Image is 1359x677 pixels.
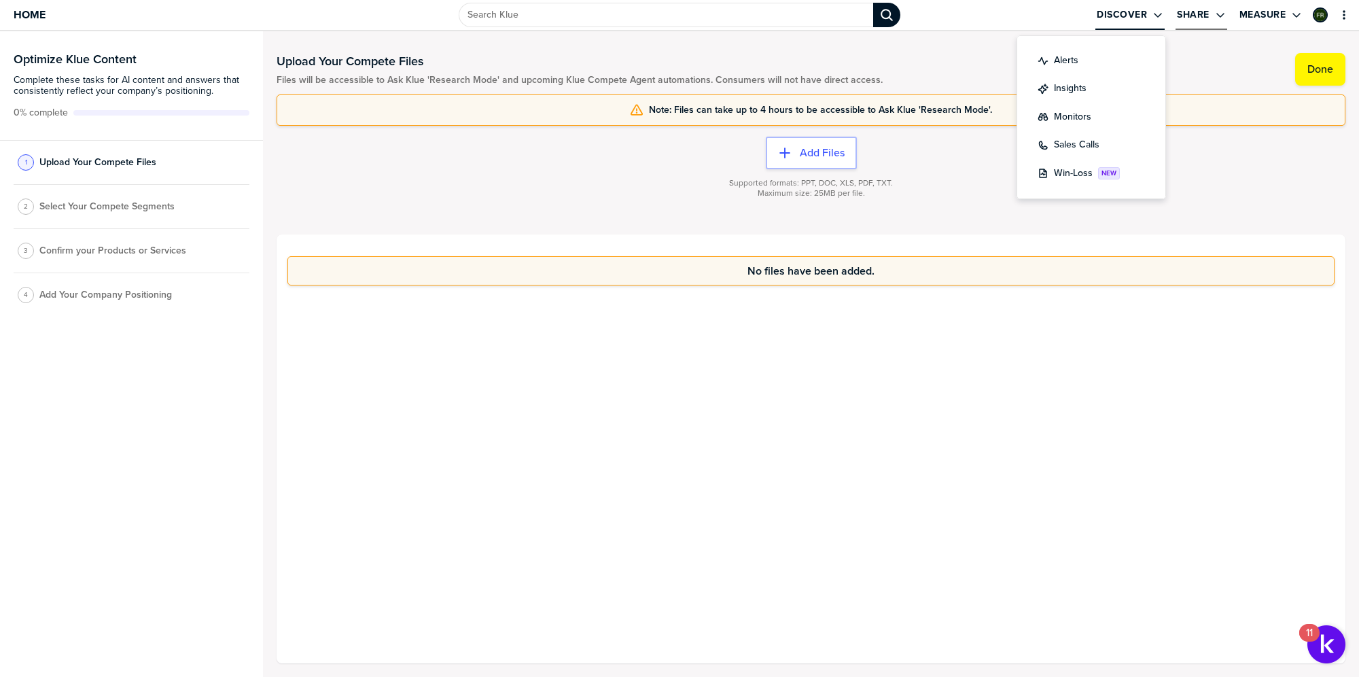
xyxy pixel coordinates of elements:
span: Upload Your Compete Files [39,157,156,168]
span: Supported formats: PPT, DOC, XLS, PDF, TXT. [729,178,893,188]
h1: Upload Your Compete Files [277,53,883,69]
span: Files will be accessible to Ask Klue 'Research Mode' and upcoming Klue Compete Agent automations.... [277,75,883,86]
input: Search Klue [459,3,874,27]
span: Active [14,107,68,118]
span: Confirm your Products or Services [39,245,186,256]
span: 2 [24,201,28,211]
h3: Optimize Klue Content [14,53,249,65]
span: Note: Files can take up to 4 hours to be accessible to Ask Klue 'Research Mode'. [649,105,992,116]
span: 1 [25,157,27,167]
span: Complete these tasks for AI content and answers that consistently reflect your company’s position... [14,75,249,97]
button: discover:call-insights [1028,131,1154,159]
label: Add Files [800,146,845,160]
span: 3 [24,245,28,256]
span: Add Your Company Positioning [39,290,172,300]
label: Insights [1054,82,1087,96]
button: discover:monitors [1028,103,1154,131]
span: NEW [1101,168,1116,179]
label: Share [1177,9,1210,21]
div: Fabiano Rocha [1313,7,1328,22]
ul: Discover [1028,47,1154,188]
label: Alerts [1054,54,1078,68]
label: Done [1307,63,1333,76]
img: f063ba63e8ddda9fa34abeef32c5c22c-sml.png [1314,9,1326,21]
span: No files have been added. [747,265,875,277]
button: Open Resource Center, 11 new notifications [1307,625,1345,663]
span: 4 [24,290,28,300]
div: 11 [1306,633,1313,650]
button: discover:insights [1028,75,1154,103]
label: Measure [1239,9,1286,21]
span: Select Your Compete Segments [39,201,175,212]
button: discover:win-loss [1028,160,1154,188]
span: Home [14,9,46,20]
button: discover:alerts [1028,47,1154,75]
a: Edit Profile [1311,6,1329,24]
label: Sales Calls [1054,138,1099,152]
span: Maximum size: 25MB per file. [758,188,865,198]
div: Search Klue [873,3,900,27]
label: Win-Loss [1054,167,1093,181]
label: Monitors [1054,110,1091,124]
label: Discover [1097,9,1147,21]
